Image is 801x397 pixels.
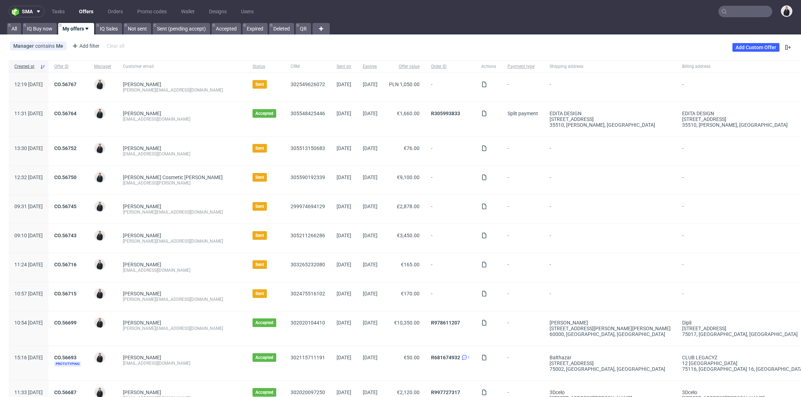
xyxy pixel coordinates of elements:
div: [STREET_ADDRESS][PERSON_NAME][PERSON_NAME] [550,326,671,331]
div: [EMAIL_ADDRESS][DOMAIN_NAME] [123,360,241,366]
a: [PERSON_NAME] [123,111,161,116]
span: [DATE] [337,389,351,395]
span: - [431,204,470,215]
span: Offer ID [54,64,83,70]
div: 3Dcelo [550,389,671,395]
a: [PERSON_NAME] [123,81,161,87]
a: CO.56715 [54,291,77,296]
span: 12:32 [DATE] [14,174,43,180]
span: [DATE] [337,291,351,296]
span: €2,120.00 [397,389,420,395]
span: 1 [468,355,470,360]
div: [PERSON_NAME] [550,320,671,326]
span: [DATE] [363,111,378,116]
a: CO.56743 [54,233,77,238]
span: - [508,291,538,302]
a: Sent (pending accept) [153,23,210,34]
a: Promo codes [133,6,171,17]
a: CO.56716 [54,262,77,267]
span: - [508,204,538,215]
span: Status [253,64,279,70]
span: - [550,291,671,302]
span: [DATE] [337,174,351,180]
span: Actions [481,64,496,70]
a: R978611207 [431,320,460,326]
span: €9,100.00 [397,174,420,180]
img: Adrian Margula [95,108,105,118]
a: Orders [103,6,127,17]
span: 15:16 [DATE] [14,355,43,360]
div: Add filter [69,40,101,52]
span: CRM [291,64,325,70]
a: 305211266286 [291,233,325,238]
span: [DATE] [363,145,378,151]
span: Customer email [123,64,241,70]
span: Manager [94,64,111,70]
a: Expired [242,23,268,34]
span: - [431,81,470,93]
img: Adrian Margula [95,172,105,182]
span: - [508,145,538,157]
span: €170.00 [401,291,420,296]
img: Adrian Margula [95,260,105,270]
div: 35510, [PERSON_NAME] , [GEOGRAPHIC_DATA] [550,122,671,128]
div: 75002, [GEOGRAPHIC_DATA] , [GEOGRAPHIC_DATA] [550,366,671,372]
a: [PERSON_NAME] [123,355,161,360]
a: CO.56764 [54,111,77,116]
span: Sent [255,291,264,296]
span: Sent [255,262,264,267]
div: 60000, [GEOGRAPHIC_DATA] , [GEOGRAPHIC_DATA] [550,331,671,337]
span: €3,450.00 [397,233,420,238]
a: Designs [205,6,231,17]
span: 10:54 [DATE] [14,320,43,326]
a: 305590192339 [291,174,325,180]
span: - [508,355,538,372]
a: Users [237,6,258,17]
span: sma [22,9,33,14]
span: €50.00 [404,355,420,360]
span: [DATE] [337,111,351,116]
a: Deleted [269,23,294,34]
a: R681674932 [431,355,460,360]
span: 11:24 [DATE] [14,262,43,267]
a: 305548425446 [291,111,325,116]
span: €76.00 [404,145,420,151]
a: IQ Sales [96,23,122,34]
a: R997727317 [431,389,460,395]
span: [DATE] [337,204,351,209]
span: 10:57 [DATE] [14,291,43,296]
button: sma [9,6,45,17]
span: - [550,204,671,215]
a: 302020104410 [291,320,325,326]
span: [DATE] [337,355,351,360]
img: Adrian Margula [95,143,105,153]
img: Adrian Margula [95,201,105,211]
span: Sent [255,145,264,151]
div: [PERSON_NAME][EMAIL_ADDRESS][DOMAIN_NAME] [123,209,241,215]
a: Accepted [212,23,241,34]
span: [DATE] [363,320,378,326]
a: [PERSON_NAME] [123,145,161,151]
span: Order ID [431,64,470,70]
span: €10,350.00 [394,320,420,326]
span: Accepted [255,111,273,116]
span: Split payment [508,111,538,116]
a: All [7,23,21,34]
a: Offers [75,6,98,17]
span: Sent [255,233,264,238]
a: R305993833 [431,111,460,116]
a: [PERSON_NAME] [123,204,161,209]
span: 09:10 [DATE] [14,233,43,238]
div: [PERSON_NAME][EMAIL_ADDRESS][DOMAIN_NAME] [123,326,241,331]
span: Created at [14,64,37,70]
span: 13:30 [DATE] [14,145,43,151]
a: [PERSON_NAME] Cosmetic [PERSON_NAME] [123,174,223,180]
div: [PERSON_NAME][EMAIL_ADDRESS][DOMAIN_NAME] [123,238,241,244]
span: - [431,145,470,157]
div: [PERSON_NAME][EMAIL_ADDRESS][DOMAIN_NAME] [123,87,241,93]
span: [DATE] [363,81,378,87]
div: [EMAIL_ADDRESS][DOMAIN_NAME] [123,151,241,157]
span: 12:19 [DATE] [14,81,43,87]
span: [DATE] [363,355,378,360]
span: Payment type [508,64,538,70]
